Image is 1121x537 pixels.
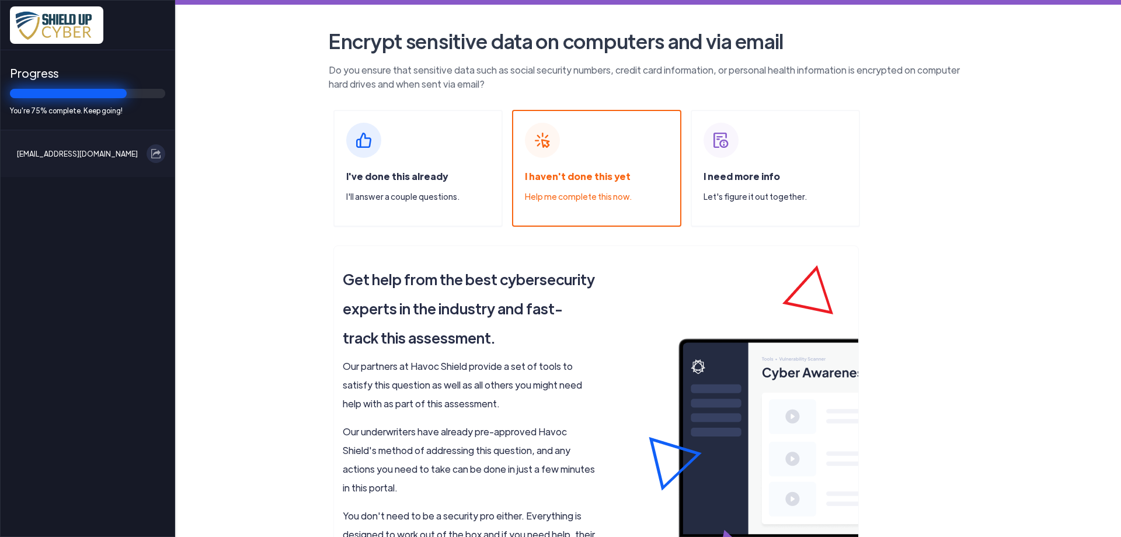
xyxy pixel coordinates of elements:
[151,149,161,158] img: exit.svg
[343,357,596,413] p: Our partners at Havoc Shield provide a set of tools to satisfy this question as well as all other...
[324,23,972,58] h2: Encrypt sensitive data on computers and via email
[346,170,448,182] span: I've done this already
[346,190,502,203] p: I'll answer a couple questions.
[525,123,560,158] img: shield-up-not-done.svg
[704,123,739,158] img: shield-up-cannot-complete.svg
[704,170,780,182] span: I need more info
[10,105,165,116] span: You're 75% complete. Keep going!
[343,265,596,352] h3: Get help from the best cybersecurity experts in the industry and fast-track this assessment.
[10,6,103,44] img: x7pemu0IxLxkcbZJZdzx2HwkaHwO9aaLS0XkQIJL.png
[147,144,165,163] button: Log out
[324,63,972,91] p: Do you ensure that sensitive data such as social security numbers, credit card information, or pe...
[10,64,165,82] span: Progress
[704,190,859,203] p: Let's figure it out together.
[17,144,138,163] span: [EMAIL_ADDRESS][DOMAIN_NAME]
[346,123,381,158] img: shield-up-already-done.svg
[525,170,631,182] span: I haven't done this yet
[525,190,680,203] p: Help me complete this now.
[343,422,596,497] p: Our underwriters have already pre-approved Havoc Shield's method of addressing this question, and...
